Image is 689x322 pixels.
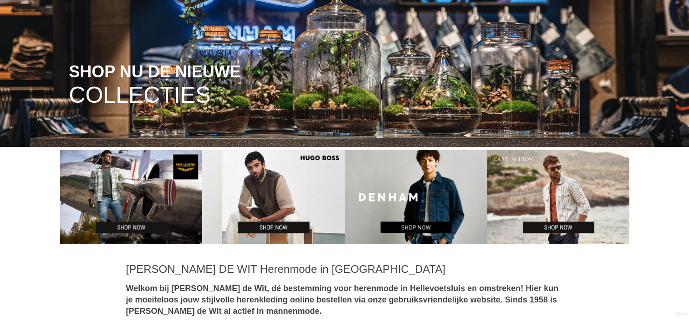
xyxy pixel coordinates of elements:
[487,150,629,245] img: Cast Iron
[60,150,203,245] img: PME
[202,150,345,245] img: Hugo Boss
[345,150,487,245] img: Denham
[69,84,210,107] span: COLLECTIES
[675,308,687,320] a: Divide
[126,262,563,276] h1: [PERSON_NAME] DE WIT Herenmode in [GEOGRAPHIC_DATA]
[69,63,240,80] span: SHOP NU DE NIEUWE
